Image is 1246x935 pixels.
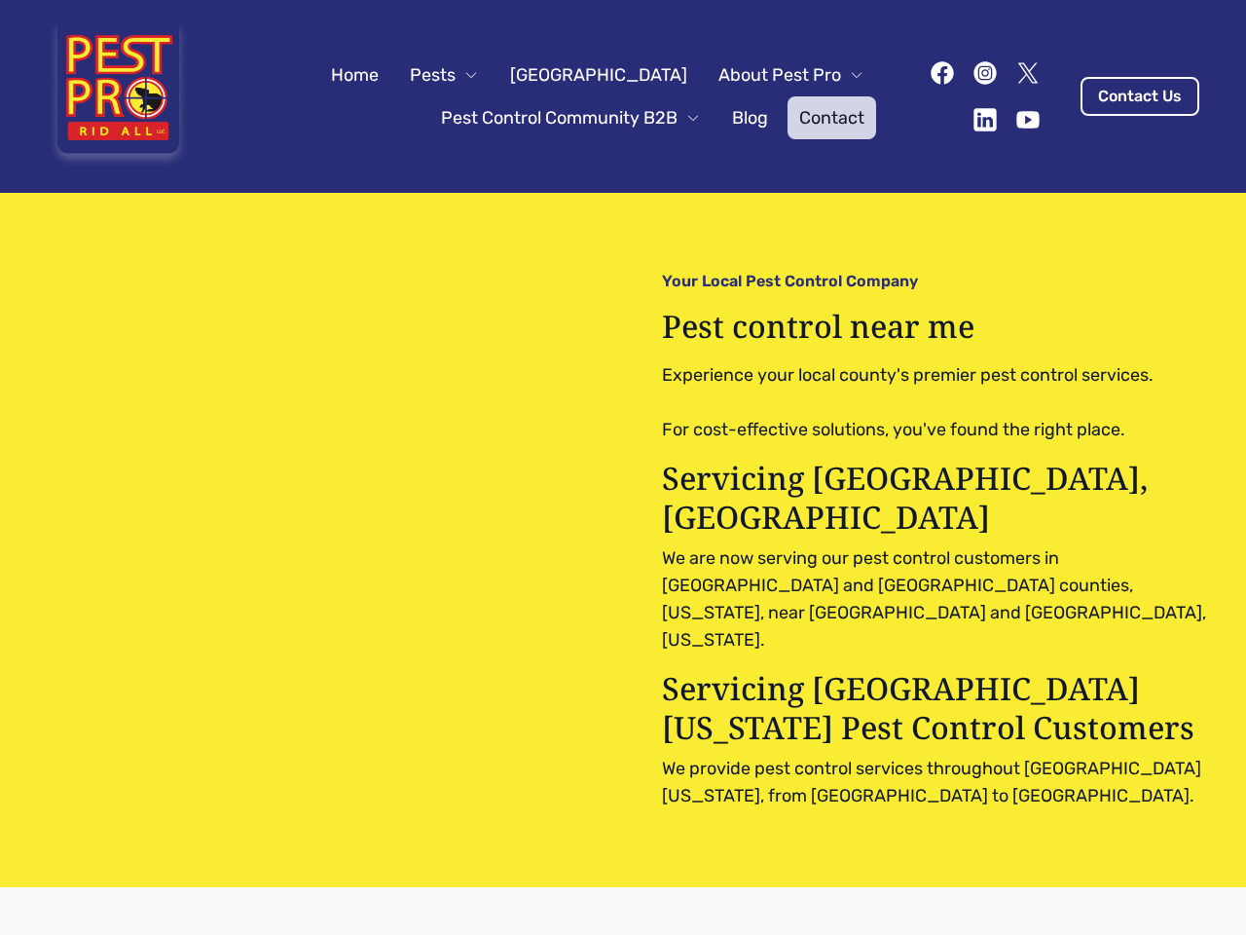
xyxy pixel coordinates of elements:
[662,755,1223,809] p: We provide pest control services throughout [GEOGRAPHIC_DATA][US_STATE], from [GEOGRAPHIC_DATA] t...
[662,459,1223,537] p: Servicing [GEOGRAPHIC_DATA], [GEOGRAPHIC_DATA]
[720,96,780,139] a: Blog
[498,54,699,96] a: [GEOGRAPHIC_DATA]
[662,271,918,291] p: Your Local Pest Control Company
[429,96,713,139] button: Pest Control Community B2B
[1081,77,1199,116] a: Contact Us
[718,61,841,89] span: About Pest Pro
[319,54,390,96] a: Home
[662,669,1223,747] p: Servicing [GEOGRAPHIC_DATA][US_STATE] Pest Control Customers
[441,104,678,131] span: Pest Control Community B2B
[398,54,491,96] button: Pests
[410,61,456,89] span: Pests
[662,307,1223,346] h1: Pest control near me
[662,361,1223,443] pre: Experience your local county's premier pest control services. For cost-effective solutions, you'v...
[788,96,876,139] a: Contact
[707,54,876,96] button: About Pest Pro
[662,544,1223,654] p: We are now serving our pest control customers in [GEOGRAPHIC_DATA] and [GEOGRAPHIC_DATA] counties...
[47,23,190,169] img: Pest Pro Rid All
